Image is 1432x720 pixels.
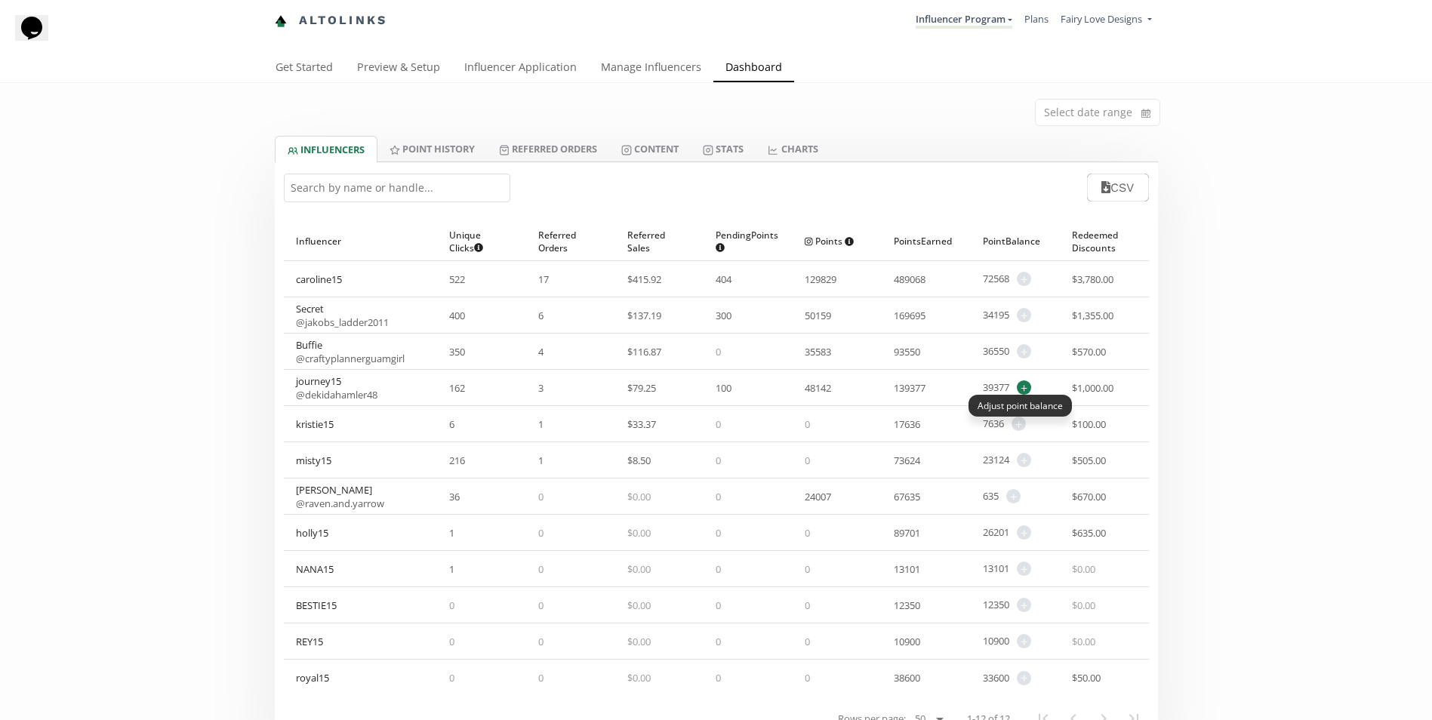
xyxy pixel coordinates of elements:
[894,671,920,685] span: 38600
[296,302,389,329] div: Secret
[983,562,1009,576] span: 13101
[894,635,920,648] span: 10900
[296,374,377,402] div: journey15
[627,381,656,395] span: $ 79.25
[894,490,920,503] span: 67635
[609,136,691,162] a: Content
[449,381,465,395] span: 162
[1017,344,1031,358] span: +
[1017,525,1031,540] span: +
[449,598,454,612] span: 0
[805,235,854,248] span: Points
[716,671,721,685] span: 0
[589,54,713,84] a: Manage Influencers
[1072,526,1106,540] span: $ 635.00
[1017,671,1031,685] span: +
[538,309,544,322] span: 6
[805,562,810,576] span: 0
[296,562,334,576] div: NANA15
[716,229,778,254] span: Pending Points
[1017,562,1031,576] span: +
[1072,381,1113,395] span: $ 1,000.00
[538,598,544,612] span: 0
[627,526,651,540] span: $ 0.00
[487,136,609,162] a: Referred Orders
[538,635,544,648] span: 0
[449,272,465,286] span: 522
[1141,106,1150,121] svg: calendar
[1017,598,1031,612] span: +
[296,598,337,612] div: BESTIE15
[1017,308,1031,322] span: +
[716,635,721,648] span: 0
[1072,345,1106,358] span: $ 570.00
[296,352,405,365] a: @craftyplannerguamgirl
[296,272,342,286] div: caroline15
[627,345,661,358] span: $ 116.87
[716,490,721,503] span: 0
[449,345,465,358] span: 350
[449,562,454,576] span: 1
[805,381,831,395] span: 48142
[296,635,323,648] div: REY15
[296,526,328,540] div: holly15
[296,671,329,685] div: royal15
[1072,417,1106,431] span: $ 100.00
[538,526,544,540] span: 0
[1017,272,1031,286] span: +
[627,598,651,612] span: $ 0.00
[1072,671,1101,685] span: $ 50.00
[296,454,331,467] div: misty15
[449,229,502,254] span: Unique Clicks
[296,483,384,510] div: [PERSON_NAME]
[1012,417,1026,431] span: +
[627,562,651,576] span: $ 0.00
[275,136,377,162] a: INFLUENCERS
[894,309,925,322] span: 169695
[756,136,830,162] a: CHARTS
[449,454,465,467] span: 216
[894,562,920,576] span: 13101
[969,395,1072,417] div: Adjust point balance
[1017,380,1031,395] span: +
[983,344,1009,358] span: 36550
[449,490,460,503] span: 36
[983,489,999,503] span: 635
[449,671,454,685] span: 0
[805,671,810,685] span: 0
[691,136,756,162] a: Stats
[449,635,454,648] span: 0
[538,345,544,358] span: 4
[716,526,721,540] span: 0
[449,526,454,540] span: 1
[1061,12,1142,26] span: Fairy Love Designs
[1072,454,1106,467] span: $ 505.00
[1087,174,1148,202] button: CSV
[538,417,544,431] span: 1
[983,222,1048,260] div: Point Balance
[627,454,651,467] span: $ 8.50
[805,635,810,648] span: 0
[1072,272,1113,286] span: $ 3,780.00
[716,345,721,358] span: 0
[894,454,920,467] span: 73624
[296,222,426,260] div: Influencer
[377,136,487,162] a: Point HISTORY
[449,417,454,431] span: 6
[1072,222,1137,260] div: Redeemed Discounts
[805,598,810,612] span: 0
[538,222,603,260] div: Referred Orders
[894,345,920,358] span: 93550
[1072,309,1113,322] span: $ 1,355.00
[538,671,544,685] span: 0
[805,345,831,358] span: 35583
[627,490,651,503] span: $ 0.00
[894,381,925,395] span: 139377
[1017,634,1031,648] span: +
[983,598,1009,612] span: 12350
[627,309,661,322] span: $ 137.19
[805,309,831,322] span: 50159
[263,54,345,84] a: Get Started
[805,417,810,431] span: 0
[983,308,1009,322] span: 34195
